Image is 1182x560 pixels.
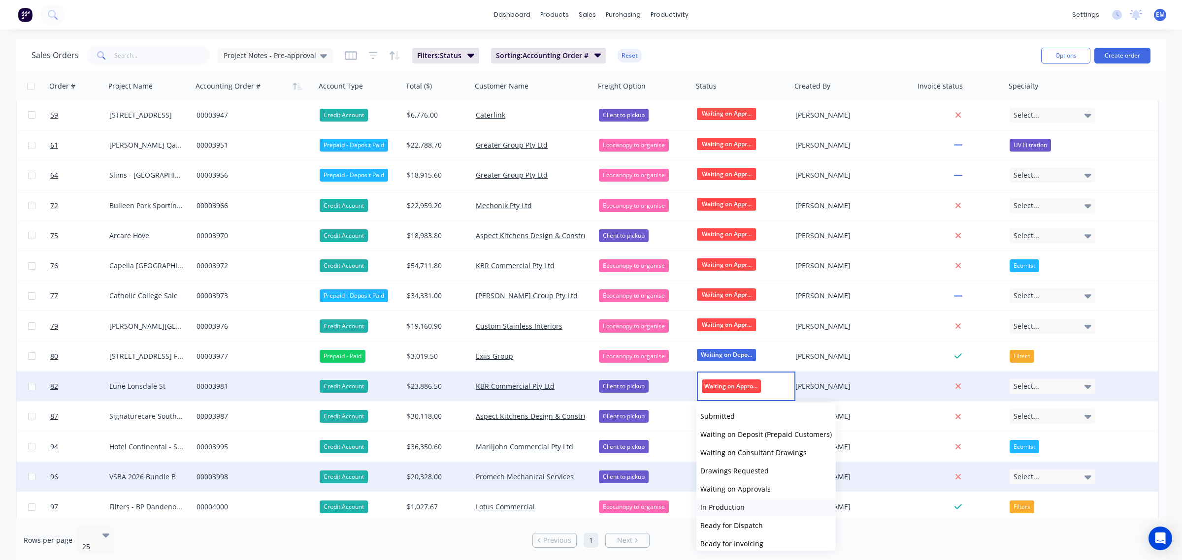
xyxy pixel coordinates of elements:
[109,502,185,512] div: Filters - BP Dandenong South
[795,110,905,120] div: [PERSON_NAME]
[50,160,109,190] a: 64
[476,351,513,361] a: Exiis Group
[109,261,185,271] div: Capella [GEOGRAPHIC_DATA]
[1014,201,1039,211] span: Select...
[476,291,578,300] a: [PERSON_NAME] Group Pty Ltd
[700,539,763,548] span: Ready for Invoicing
[697,288,756,301] span: Waiting on Appr...
[320,440,368,453] div: Credit Account
[50,140,58,150] span: 61
[320,470,368,483] div: Credit Account
[697,198,756,210] span: Waiting on Appr...
[1010,139,1051,152] div: UV Filtration
[476,231,632,240] a: Aspect Kitchens Design & Constructions Pty Ltd
[109,411,185,421] div: Signaturecare South Bunbury
[197,291,306,301] div: 00003973
[476,381,555,391] a: KBR Commercial Pty Ltd
[109,201,185,211] div: Bulleen Park Sporting Facility
[533,535,576,545] a: Previous page
[599,199,669,212] div: Ecocanopy to organise
[50,342,109,371] a: 80
[197,231,306,241] div: 00003970
[50,381,58,391] span: 82
[24,535,72,545] span: Rows per page
[1014,321,1039,331] span: Select...
[1014,411,1039,421] span: Select...
[795,291,905,301] div: [PERSON_NAME]
[320,410,368,423] div: Credit Account
[918,81,963,91] div: Invoice status
[599,470,649,483] div: Client to pickup
[50,351,58,361] span: 80
[114,46,210,65] input: Search...
[320,319,368,332] div: Credit Account
[50,472,58,482] span: 96
[224,50,316,61] span: Project Notes - Pre-approval
[1014,170,1039,180] span: Select...
[476,140,548,150] a: Greater Group Pty Ltd
[599,169,669,182] div: Ecocanopy to organise
[407,201,465,211] div: $22,959.20
[320,199,368,212] div: Credit Account
[599,319,669,332] div: Ecocanopy to organise
[407,291,465,301] div: $34,331.00
[700,448,807,457] span: Waiting on Consultant Drawings
[412,48,479,63] button: Filters:Status
[50,502,58,512] span: 97
[407,321,465,331] div: $19,160.90
[795,261,905,271] div: [PERSON_NAME]
[697,228,756,241] span: Waiting on Appr...
[795,140,905,150] div: [PERSON_NAME]
[700,430,832,439] span: Waiting on Deposit (Prepaid Customers)
[700,502,745,512] span: In Production
[599,109,649,122] div: Client to pickup
[50,281,109,311] a: 77
[50,221,109,250] a: 75
[82,542,94,552] div: 25
[197,321,306,331] div: 00003976
[407,442,465,452] div: $36,350.60
[1156,10,1165,19] span: EM
[599,380,649,393] div: Client to pickup
[476,170,548,180] a: Greater Group Pty Ltd
[702,379,761,393] span: Waiting on Approvals
[50,291,58,301] span: 77
[476,411,632,421] a: Aspect Kitchens Design & Constructions Pty Ltd
[319,81,363,91] div: Account Type
[109,442,185,452] div: Hotel Continental - Sorrento
[109,381,185,391] div: Lune Lonsdale St
[50,251,109,280] a: 76
[320,139,388,152] div: Prepaid - Deposit Paid
[476,502,535,511] a: Lotus Commercial
[407,261,465,271] div: $54,711.80
[50,372,109,401] a: 82
[700,411,735,421] span: Submitted
[50,231,58,241] span: 75
[109,231,185,241] div: Arcare Hove
[696,534,836,553] button: Ready for Invoicing
[696,425,836,443] button: Waiting on Deposit (Prepaid Customers)
[700,484,771,494] span: Waiting on Approvals
[598,81,646,91] div: Freight Option
[697,349,756,361] span: Waiting on Depo...
[700,466,769,475] span: Drawings Requested
[491,48,606,63] button: Sorting:Accounting Order #
[50,170,58,180] span: 64
[476,261,555,270] a: KBR Commercial Pty Ltd
[108,81,153,91] div: Project Name
[320,350,365,363] div: Prepaid - Paid
[599,259,669,272] div: Ecocanopy to organise
[1014,381,1039,391] span: Select...
[496,51,589,61] span: Sorting: Accounting Order #
[197,170,306,180] div: 00003956
[599,229,649,242] div: Client to pickup
[696,480,836,498] button: Waiting on Approvals
[197,472,306,482] div: 00003998
[696,407,836,425] button: Submitted
[1009,81,1038,91] div: Specialty
[320,380,368,393] div: Credit Account
[109,140,185,150] div: [PERSON_NAME] Qantas [MEDICAL_DATA] - [GEOGRAPHIC_DATA]
[1014,291,1039,301] span: Select...
[697,258,756,271] span: Waiting on Appr...
[197,351,306,361] div: 00003977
